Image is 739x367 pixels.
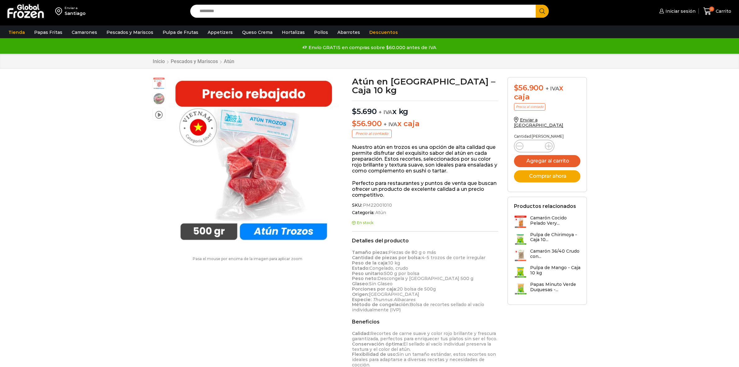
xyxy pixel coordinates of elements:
[362,203,392,208] span: PM22001010
[702,4,733,19] a: 0 Carrito
[55,6,65,16] img: address-field-icon.svg
[170,58,218,64] a: Pescados y Mariscos
[514,265,580,278] a: Pulpa de Mango - Caja 10 kg
[239,26,276,38] a: Queso Crema
[311,26,331,38] a: Pollos
[658,5,696,17] a: Iniciar sesión
[352,119,357,128] span: $
[153,77,165,90] span: atun trozo
[352,255,421,260] strong: Cantidad de piezas por bolsa:
[528,142,540,150] input: Product quantity
[352,130,392,138] p: Precio al contado
[514,117,564,128] a: Enviar a [GEOGRAPHIC_DATA]
[352,341,403,347] strong: Conservación óptima:
[103,26,156,38] a: Pescados y Mariscos
[352,265,369,271] strong: Estado:
[223,58,235,64] a: Atún
[152,257,343,261] p: Pasa el mouse por encima de la imagen para aplicar zoom
[514,103,545,111] p: Precio al contado
[530,215,580,226] h3: Camarón Cocido Pelado Very...
[514,134,580,139] p: Cantidad [PERSON_NAME]
[153,93,165,105] span: foto tartaro atun
[352,281,369,287] strong: Glaseo:
[65,10,86,16] div: Santiago
[530,249,580,259] h3: Camarón 36/40 Crudo con...
[714,8,731,14] span: Carrito
[514,282,580,295] a: Papas Minuto Verde Duquesas -...
[530,282,580,292] h3: Papas Minuto Verde Duquesas -...
[514,215,580,229] a: Camarón Cocido Pelado Very...
[514,170,580,182] button: Comprar ahora
[352,276,377,281] strong: Peso neto:
[65,6,86,10] div: Enviar a
[69,26,100,38] a: Camarones
[352,101,498,116] p: x kg
[352,107,377,116] bdi: 5.690
[373,297,415,302] em: Thunnus Albacares
[160,26,201,38] a: Pulpa de Frutas
[279,26,308,38] a: Hortalizas
[352,286,397,292] strong: Porciones por caja:
[352,119,498,128] p: x caja
[205,26,236,38] a: Appetizers
[352,302,410,307] strong: Método de congelación:
[352,250,389,255] strong: Tamaño piezas:
[536,5,549,18] button: Search button
[352,77,498,94] h1: Atún en [GEOGRAPHIC_DATA] – Caja 10 kg
[514,249,580,262] a: Camarón 36/40 Crudo con...
[352,144,498,174] p: Nuestro atún en trozos es una opción de alta calidad que permite disfrutar del exquisito sabor de...
[352,331,370,336] strong: Calidad:
[352,210,498,215] span: Categoría:
[384,121,397,127] span: + IVA
[352,319,498,325] h2: Beneficios
[664,8,696,14] span: Iniciar sesión
[530,265,580,276] h3: Pulpa de Mango - Caja 10 kg
[514,155,580,167] button: Agregar al carrito
[152,58,235,64] nav: Breadcrumb
[352,119,381,128] bdi: 56.900
[514,232,580,245] a: Pulpa de Chirimoya - Caja 10...
[514,203,576,209] h2: Productos relacionados
[352,260,388,266] strong: Peso de la caja:
[334,26,363,38] a: Abarrotes
[352,297,372,302] strong: Especie:
[709,7,714,11] span: 0
[352,238,498,244] h2: Detalles del producto
[546,85,559,92] span: + IVA
[31,26,65,38] a: Papas Fritas
[366,26,401,38] a: Descuentos
[352,271,384,276] strong: Peso unitario:
[514,84,580,102] div: x caja
[379,109,392,115] span: + IVA
[352,221,498,225] p: En stock
[352,203,498,208] span: SKU:
[152,58,165,64] a: Inicio
[374,210,386,215] a: Atún
[5,26,28,38] a: Tienda
[530,232,580,243] h3: Pulpa de Chirimoya - Caja 10...
[352,351,397,357] strong: Flexibilidad de uso:
[352,180,498,198] p: Perfecto para restaurantes y puntos de venta que buscan ofrecer un producto de excelente calidad ...
[352,250,498,313] p: Piezas de 80 g o más 4-5 trozos de corte irregular 10 kg Congelado, crudo 500 g por bolsa Descong...
[514,83,543,92] bdi: 56.900
[514,83,519,92] span: $
[352,291,369,297] strong: Origen:
[352,107,357,116] span: $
